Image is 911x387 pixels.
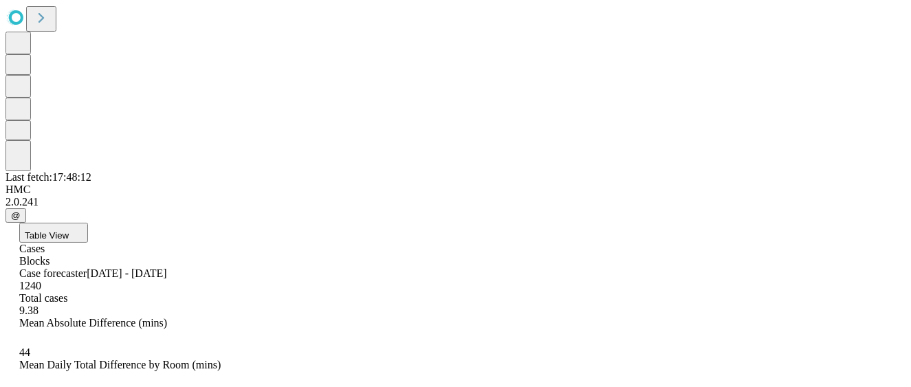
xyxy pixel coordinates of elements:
[6,208,26,223] button: @
[19,267,87,279] span: Case forecaster
[19,305,39,316] span: 9.38
[19,359,221,371] span: Mean Daily Total Difference by Room (mins)
[6,184,905,196] div: HMC
[19,346,30,358] span: 44
[19,223,88,243] button: Table View
[19,280,41,291] span: 1240
[19,317,167,329] span: Mean Absolute Difference (mins)
[6,196,905,208] div: 2.0.241
[6,171,91,183] span: Last fetch: 17:48:12
[25,230,69,241] span: Table View
[11,210,21,221] span: @
[19,292,67,304] span: Total cases
[87,267,166,279] span: [DATE] - [DATE]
